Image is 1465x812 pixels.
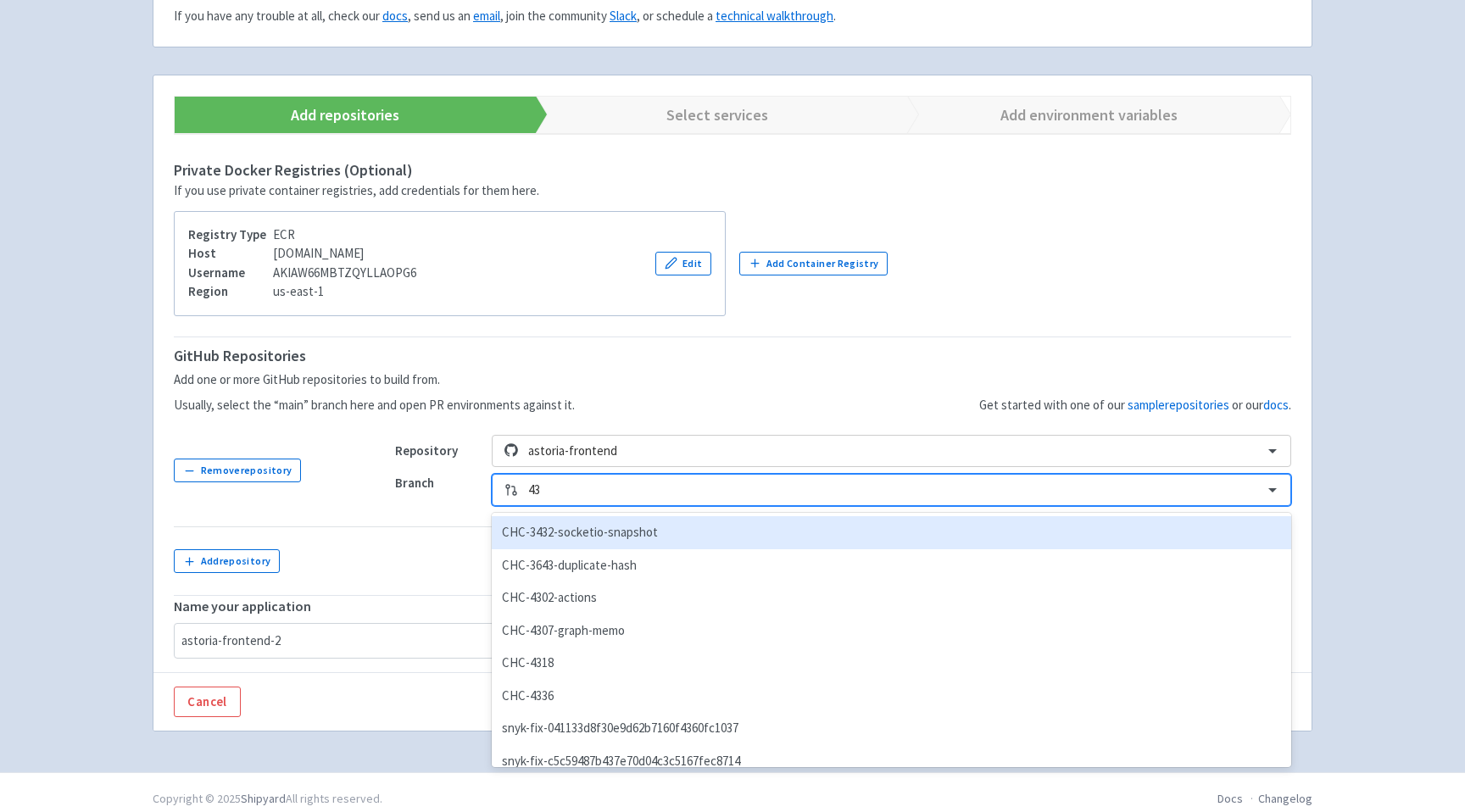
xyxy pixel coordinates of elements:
[188,245,216,261] b: Host
[492,516,1291,549] div: CHC-3432-socketio-snapshot
[174,396,575,415] p: Usually, select the “main” branch here and open PR environments against it.
[492,745,1291,778] div: snyk-fix-c5c59487b437e70d04c3c5167fec8714
[188,264,245,281] b: Username
[149,97,521,133] a: Add repositories
[521,97,894,133] a: Select services
[492,647,1291,680] div: CHC-4318
[174,687,241,717] a: Cancel
[188,264,416,283] div: AKIAW66MBTZQYLLAOPG6
[174,7,1291,26] p: If you have any trouble at all, check our , send us an , join the community , or schedule a .
[893,97,1265,133] a: Add environment variables
[1128,397,1229,413] a: samplerepositories
[979,396,1291,415] p: Get started with one of our or our .
[174,370,575,390] p: Add one or more GitHub repositories to build from.
[492,712,1291,745] div: snyk-fix-041133d8f30e9d62b7160f4360fc1037
[395,475,434,491] strong: Branch
[174,599,1291,615] h5: Name your application
[716,8,833,24] a: technical walkthrough
[492,581,1291,615] div: CHC-4302-actions
[241,791,286,806] a: Shipyard
[1263,397,1289,413] a: docs
[492,549,1291,582] div: CHC-3643-duplicate-hash
[174,346,306,365] strong: GitHub Repositories
[492,680,1291,713] div: CHC-4336
[473,8,500,24] a: email
[188,282,416,302] div: us-east-1
[174,162,1291,179] h4: Private Docker Registries (Optional)
[492,615,1291,648] div: CHC-4307-graph-memo
[655,252,711,275] button: Edit
[174,549,280,573] button: Addrepository
[610,8,637,24] a: Slack
[174,459,301,482] button: Removerepository
[382,8,408,24] a: docs
[188,244,416,264] div: [DOMAIN_NAME]
[1217,791,1243,806] a: Docs
[153,790,382,808] div: Copyright © 2025 All rights reserved.
[395,442,458,459] strong: Repository
[188,225,416,245] div: ECR
[188,226,266,242] b: Registry Type
[174,181,1291,201] div: If you use private container registries, add credentials for them here.
[1258,791,1312,806] a: Changelog
[739,252,888,275] button: Add Container Registry
[188,283,228,299] b: Region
